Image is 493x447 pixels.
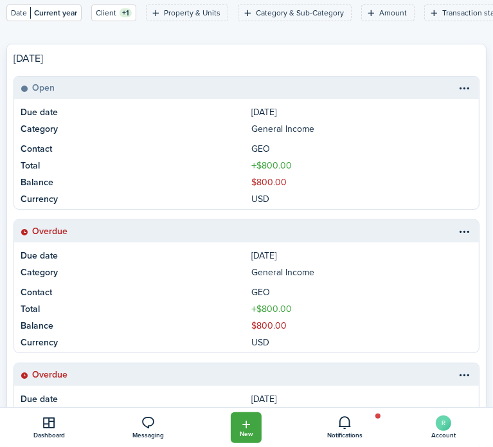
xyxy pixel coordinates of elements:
[14,386,479,409] a: Due date[DATE]
[21,370,67,380] status: Overdue
[14,242,479,266] a: Due date[DATE]
[91,5,136,21] filter-tag: Open filter
[14,336,479,352] a: CurrencyUSD
[251,159,292,172] table-amount-title: $800.00
[21,159,40,172] table-title: Total
[251,122,314,136] table-info-title: General Income
[251,392,276,406] p: [DATE]
[21,122,58,136] table-title: Category
[256,7,344,19] filter-tag-label: Category & Sub-Category
[21,336,58,349] table-title: Currency
[251,336,269,349] p: USD
[14,286,479,302] a: ContactGEO
[14,122,479,139] a: CategoryGeneral Income
[240,431,253,437] span: New
[21,319,53,333] table-title: Balance
[251,319,287,333] table-amount-description: $800.00
[21,176,53,189] table-title: Balance
[6,5,82,21] filter-tag: Open filter
[164,7,220,19] filter-tag-label: Property & Units
[14,99,479,122] a: Due date[DATE]
[251,142,270,156] p: GEO
[14,159,479,176] a: Total$800.00
[11,7,27,19] filter-tag-label: Date
[21,392,58,406] table-title: Due date
[431,432,456,439] span: Account
[21,192,58,206] table-title: Currency
[296,432,394,439] span: Notifications
[21,266,58,279] table-title: Category
[231,412,262,443] button: Open menu
[98,408,197,446] a: Messaging
[251,105,276,119] p: [DATE]
[14,266,479,282] a: CategoryGeneral Income
[21,226,67,237] status: Overdue
[251,176,287,189] table-amount-description: $800.00
[14,176,479,192] a: Balance$800.00
[361,5,415,21] filter-tag: Open filter
[436,415,451,431] avatar-text: R
[98,432,197,439] span: Messaging
[251,302,292,316] table-amount-title: $800.00
[296,408,394,446] a: Notifications
[251,249,276,262] p: [DATE]
[251,266,314,279] table-info-title: General Income
[21,105,58,119] table-title: Due date
[146,5,228,21] filter-tag: Open filter
[238,5,352,21] filter-tag: Open filter
[21,249,58,262] table-title: Due date
[379,7,407,19] filter-tag-label: Amount
[14,302,479,319] a: Total$800.00
[13,51,43,66] td: [DATE]
[21,83,55,93] status: Open
[14,319,479,336] a: Balance$800.00
[14,192,479,209] a: CurrencyUSD
[21,302,40,316] table-title: Total
[251,192,269,206] p: USD
[96,7,116,19] filter-tag-label: Client
[30,7,77,19] filter-tag-value: Current year
[251,286,270,299] p: GEO
[21,142,52,156] table-title: Contact
[21,286,52,299] table-title: Contact
[120,8,132,17] filter-tag-counter: +1
[14,142,479,159] a: ContactGEO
